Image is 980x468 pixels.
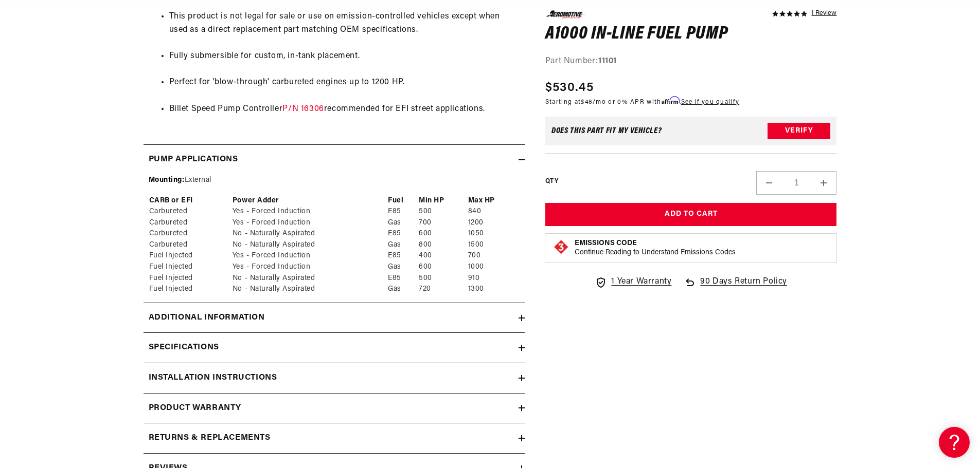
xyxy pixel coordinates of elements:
img: Emissions code [553,239,569,255]
h2: Pump Applications [149,153,238,166]
th: Max HP [468,195,520,207]
summary: Additional information [144,303,525,333]
span: 1 Year Warranty [611,275,671,289]
button: Emissions CodeContinue Reading to Understand Emissions Codes [575,239,736,257]
th: Power Adder [232,195,387,207]
h1: A1000 In-Line Fuel Pump [545,26,837,42]
li: Billet Speed Pump Controller recommended for EFI street applications. [169,103,520,116]
td: 500 [418,273,468,284]
p: Continue Reading to Understand Emissions Codes [575,248,736,257]
span: $48 [581,99,593,105]
h2: Additional information [149,311,265,325]
td: Carbureted [149,206,232,217]
td: 600 [418,228,468,239]
td: No - Naturally Aspirated [232,284,387,295]
h2: Product warranty [149,402,242,415]
th: CARB or EFI [149,195,232,207]
div: Part Number: [545,55,837,68]
td: Yes - Forced Induction [232,261,387,273]
summary: Specifications [144,333,525,363]
td: 910 [468,273,520,284]
td: Carbureted [149,228,232,239]
li: This product is not legal for sale or use on emission-controlled vehicles except when used as a d... [169,10,520,36]
td: No - Naturally Aspirated [232,273,387,284]
td: E85 [387,206,418,217]
td: Yes - Forced Induction [232,250,387,261]
td: 700 [418,217,468,229]
summary: Returns & replacements [144,423,525,453]
span: 90 Days Return Policy [700,275,787,299]
p: Starting at /mo or 0% APR with . [545,97,739,106]
label: QTY [545,177,558,186]
td: 500 [418,206,468,217]
td: Yes - Forced Induction [232,217,387,229]
summary: Installation Instructions [144,363,525,393]
button: Verify [768,123,830,139]
summary: Product warranty [144,394,525,423]
td: Gas [387,217,418,229]
td: No - Naturally Aspirated [232,228,387,239]
td: 1050 [468,228,520,239]
td: Gas [387,239,418,251]
td: 840 [468,206,520,217]
strong: Emissions Code [575,239,637,247]
td: 400 [418,250,468,261]
span: Affirm [662,96,680,104]
a: 1 reviews [811,10,836,17]
td: 1300 [468,284,520,295]
td: E85 [387,250,418,261]
td: Yes - Forced Induction [232,206,387,217]
li: Fully submersible for custom, in-tank placement. [169,50,520,63]
td: E85 [387,228,418,239]
td: No - Naturally Aspirated [232,239,387,251]
td: 1000 [468,261,520,273]
h2: Specifications [149,341,219,354]
a: 90 Days Return Policy [684,275,787,299]
th: Fuel [387,195,418,207]
h2: Returns & replacements [149,432,271,445]
td: Carbureted [149,239,232,251]
td: Gas [387,284,418,295]
summary: Pump Applications [144,145,525,175]
a: 1 Year Warranty [595,275,671,289]
td: Gas [387,261,418,273]
a: See if you qualify - Learn more about Affirm Financing (opens in modal) [681,99,739,105]
td: 1500 [468,239,520,251]
td: 1200 [468,217,520,229]
td: 720 [418,284,468,295]
td: Fuel Injected [149,273,232,284]
span: Mounting: [149,176,185,184]
td: Fuel Injected [149,284,232,295]
td: E85 [387,273,418,284]
td: Fuel Injected [149,261,232,273]
td: Fuel Injected [149,250,232,261]
span: $530.45 [545,78,594,97]
span: External [185,176,211,184]
strong: 11101 [598,57,617,65]
td: Carbureted [149,217,232,229]
td: 700 [468,250,520,261]
h2: Installation Instructions [149,371,277,385]
td: 600 [418,261,468,273]
li: Perfect for 'blow-through' carbureted engines up to 1200 HP. [169,76,520,89]
div: Does This part fit My vehicle? [551,127,662,135]
th: Min HP [418,195,468,207]
a: P/N 16306 [282,105,324,113]
td: 800 [418,239,468,251]
button: Add to Cart [545,203,837,226]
